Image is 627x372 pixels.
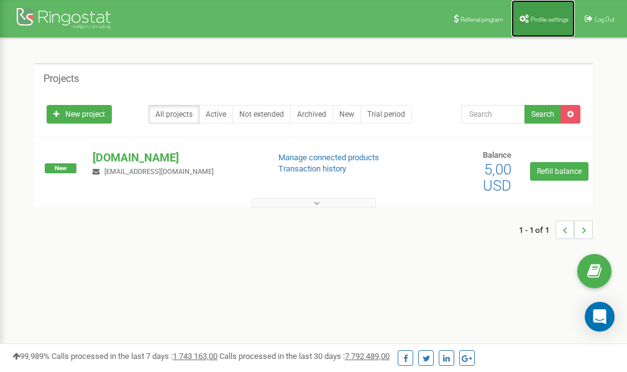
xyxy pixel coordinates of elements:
[104,168,214,176] span: [EMAIL_ADDRESS][DOMAIN_NAME]
[278,164,346,173] a: Transaction history
[173,352,217,361] u: 1 743 163,00
[461,105,525,124] input: Search
[524,105,561,124] button: Search
[43,73,79,84] h5: Projects
[360,105,412,124] a: Trial period
[332,105,361,124] a: New
[519,208,593,252] nav: ...
[47,105,112,124] a: New project
[199,105,233,124] a: Active
[345,352,390,361] u: 7 792 489,00
[483,161,511,194] span: 5,00 USD
[530,162,588,181] a: Refill balance
[519,220,556,239] span: 1 - 1 of 1
[278,153,379,162] a: Manage connected products
[460,16,503,23] span: Referral program
[12,352,50,361] span: 99,989%
[93,150,258,166] p: [DOMAIN_NAME]
[45,163,76,173] span: New
[232,105,291,124] a: Not extended
[585,302,615,332] div: Open Intercom Messenger
[290,105,333,124] a: Archived
[219,352,390,361] span: Calls processed in the last 30 days :
[52,352,217,361] span: Calls processed in the last 7 days :
[595,16,615,23] span: Log Out
[531,16,569,23] span: Profile settings
[149,105,199,124] a: All projects
[483,150,511,160] span: Balance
